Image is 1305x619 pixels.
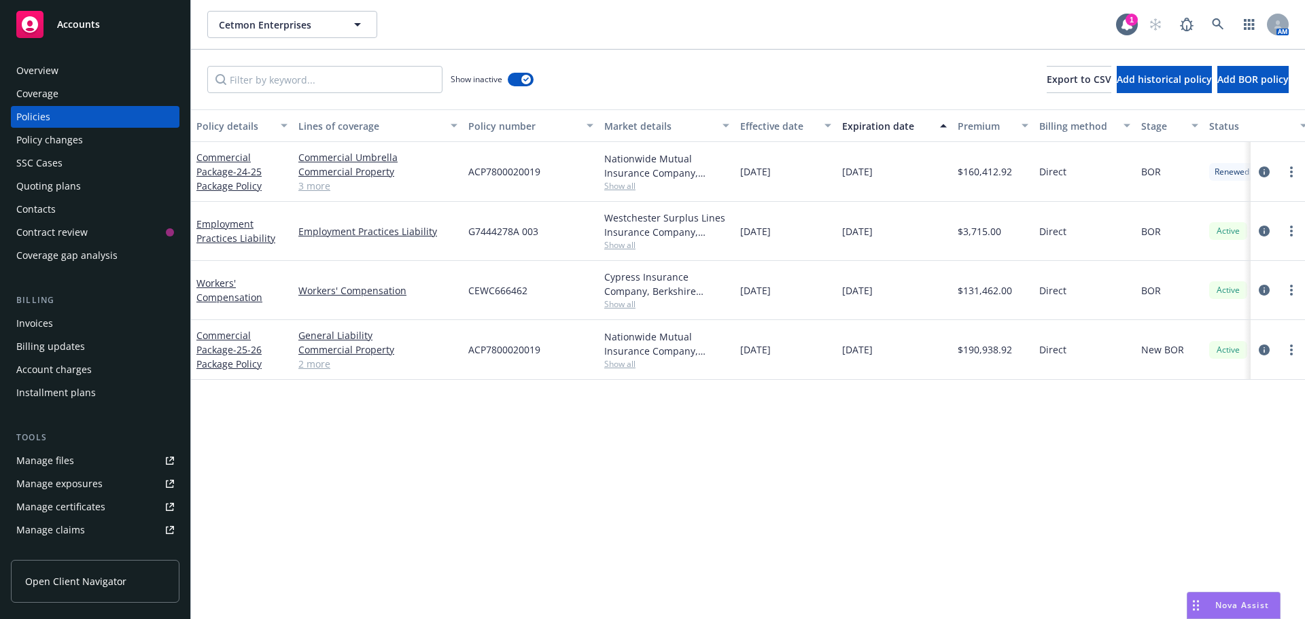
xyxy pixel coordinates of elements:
[958,342,1012,357] span: $190,938.92
[196,217,275,245] a: Employment Practices Liability
[1283,223,1300,239] a: more
[837,109,952,142] button: Expiration date
[1141,283,1161,298] span: BOR
[298,164,457,179] a: Commercial Property
[604,270,729,298] div: Cypress Insurance Company, Berkshire Hathaway Homestate Companies (BHHC)
[1204,11,1232,38] a: Search
[16,359,92,381] div: Account charges
[1047,73,1111,86] span: Export to CSV
[1117,73,1212,86] span: Add historical policy
[298,328,457,342] a: General Liability
[1126,14,1138,26] div: 1
[16,336,85,357] div: Billing updates
[293,109,463,142] button: Lines of coverage
[604,239,729,251] span: Show all
[16,222,88,243] div: Contract review
[191,109,293,142] button: Policy details
[11,175,179,197] a: Quoting plans
[1141,342,1184,357] span: New BOR
[463,109,599,142] button: Policy number
[842,342,873,357] span: [DATE]
[16,175,81,197] div: Quoting plans
[1034,109,1136,142] button: Billing method
[740,342,771,357] span: [DATE]
[1039,224,1066,238] span: Direct
[1256,282,1272,298] a: circleInformation
[11,60,179,82] a: Overview
[740,119,816,133] div: Effective date
[16,245,118,266] div: Coverage gap analysis
[1039,342,1066,357] span: Direct
[11,294,179,307] div: Billing
[11,245,179,266] a: Coverage gap analysis
[11,473,179,495] span: Manage exposures
[11,106,179,128] a: Policies
[468,224,538,238] span: G7444278A 003
[16,129,83,151] div: Policy changes
[468,342,540,357] span: ACP7800020019
[11,496,179,518] a: Manage certificates
[958,224,1001,238] span: $3,715.00
[468,283,527,298] span: CEWC666462
[952,109,1034,142] button: Premium
[1039,283,1066,298] span: Direct
[196,329,262,370] a: Commercial Package
[207,66,442,93] input: Filter by keyword...
[298,119,442,133] div: Lines of coverage
[1039,164,1066,179] span: Direct
[11,313,179,334] a: Invoices
[11,431,179,444] div: Tools
[57,19,100,30] span: Accounts
[196,277,262,304] a: Workers' Compensation
[735,109,837,142] button: Effective date
[958,283,1012,298] span: $131,462.00
[1142,11,1169,38] a: Start snowing
[604,298,729,310] span: Show all
[11,359,179,381] a: Account charges
[16,519,85,541] div: Manage claims
[11,198,179,220] a: Contacts
[11,450,179,472] a: Manage files
[11,5,179,43] a: Accounts
[842,164,873,179] span: [DATE]
[604,119,714,133] div: Market details
[16,83,58,105] div: Coverage
[1141,164,1161,179] span: BOR
[11,519,179,541] a: Manage claims
[298,357,457,371] a: 2 more
[11,129,179,151] a: Policy changes
[1283,282,1300,298] a: more
[219,18,336,32] span: Cetmon Enterprises
[740,224,771,238] span: [DATE]
[11,336,179,357] a: Billing updates
[1236,11,1263,38] a: Switch app
[16,496,105,518] div: Manage certificates
[1215,166,1249,178] span: Renewed
[1217,73,1289,86] span: Add BOR policy
[196,151,262,192] a: Commercial Package
[468,119,578,133] div: Policy number
[604,180,729,192] span: Show all
[16,60,58,82] div: Overview
[1187,592,1281,619] button: Nova Assist
[11,83,179,105] a: Coverage
[1215,225,1242,237] span: Active
[16,198,56,220] div: Contacts
[16,542,80,564] div: Manage BORs
[842,224,873,238] span: [DATE]
[25,574,126,588] span: Open Client Navigator
[599,109,735,142] button: Market details
[1173,11,1200,38] a: Report a Bug
[1256,223,1272,239] a: circleInformation
[298,150,457,164] a: Commercial Umbrella
[16,152,63,174] div: SSC Cases
[11,542,179,564] a: Manage BORs
[298,179,457,193] a: 3 more
[1136,109,1204,142] button: Stage
[1209,119,1292,133] div: Status
[451,73,502,85] span: Show inactive
[1047,66,1111,93] button: Export to CSV
[842,283,873,298] span: [DATE]
[1217,66,1289,93] button: Add BOR policy
[468,164,540,179] span: ACP7800020019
